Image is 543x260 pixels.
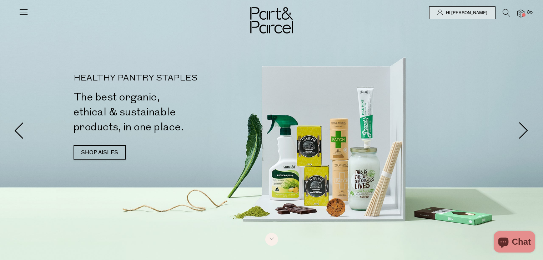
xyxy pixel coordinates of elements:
a: SHOP AISLES [74,145,126,160]
a: Hi [PERSON_NAME] [429,6,496,19]
span: Hi [PERSON_NAME] [444,10,487,16]
h2: The best organic, ethical & sustainable products, in one place. [74,90,275,135]
a: 35 [517,10,524,17]
span: 35 [525,9,534,16]
p: HEALTHY PANTRY STAPLES [74,74,275,83]
inbox-online-store-chat: Shopify online store chat [492,231,537,254]
img: Part&Parcel [250,7,293,33]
